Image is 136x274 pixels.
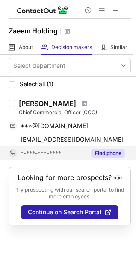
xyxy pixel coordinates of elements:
[18,174,122,181] header: Looking for more prospects? 👀
[15,186,124,200] p: Try prospecting with our search portal to find more employees.
[19,109,131,116] div: Chief Commercial Officer (CCO)
[20,81,53,88] span: Select all (1)
[21,122,88,130] span: ***@[DOMAIN_NAME]
[51,44,92,51] span: Decision makers
[13,61,65,70] div: Select department
[19,44,33,51] span: About
[91,149,125,158] button: Reveal Button
[17,5,68,15] img: ContactOut v5.3.10
[28,209,101,216] span: Continue on Search Portal
[9,26,58,36] h1: Zaeem Holding
[19,99,76,108] div: [PERSON_NAME]
[110,44,127,51] span: Similar
[21,136,124,143] span: [EMAIL_ADDRESS][DOMAIN_NAME]
[21,205,118,219] button: Continue on Search Portal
